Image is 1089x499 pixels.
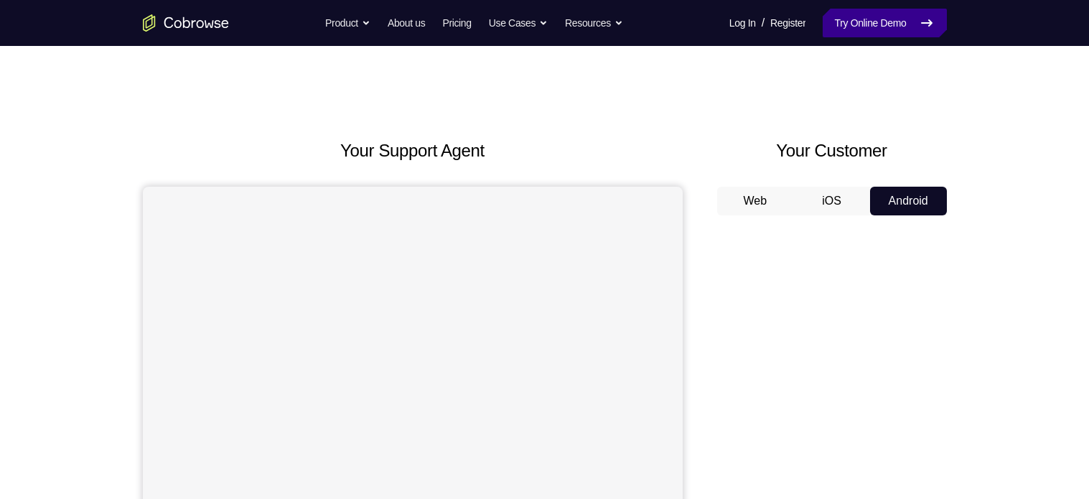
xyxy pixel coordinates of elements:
a: Log In [729,9,756,37]
h2: Your Support Agent [143,138,683,164]
button: Android [870,187,947,215]
button: Web [717,187,794,215]
a: Try Online Demo [823,9,946,37]
button: iOS [793,187,870,215]
a: About us [388,9,425,37]
a: Register [770,9,805,37]
button: Product [325,9,370,37]
span: / [762,14,765,32]
a: Go to the home page [143,14,229,32]
a: Pricing [442,9,471,37]
h2: Your Customer [717,138,947,164]
button: Resources [565,9,623,37]
button: Use Cases [489,9,548,37]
